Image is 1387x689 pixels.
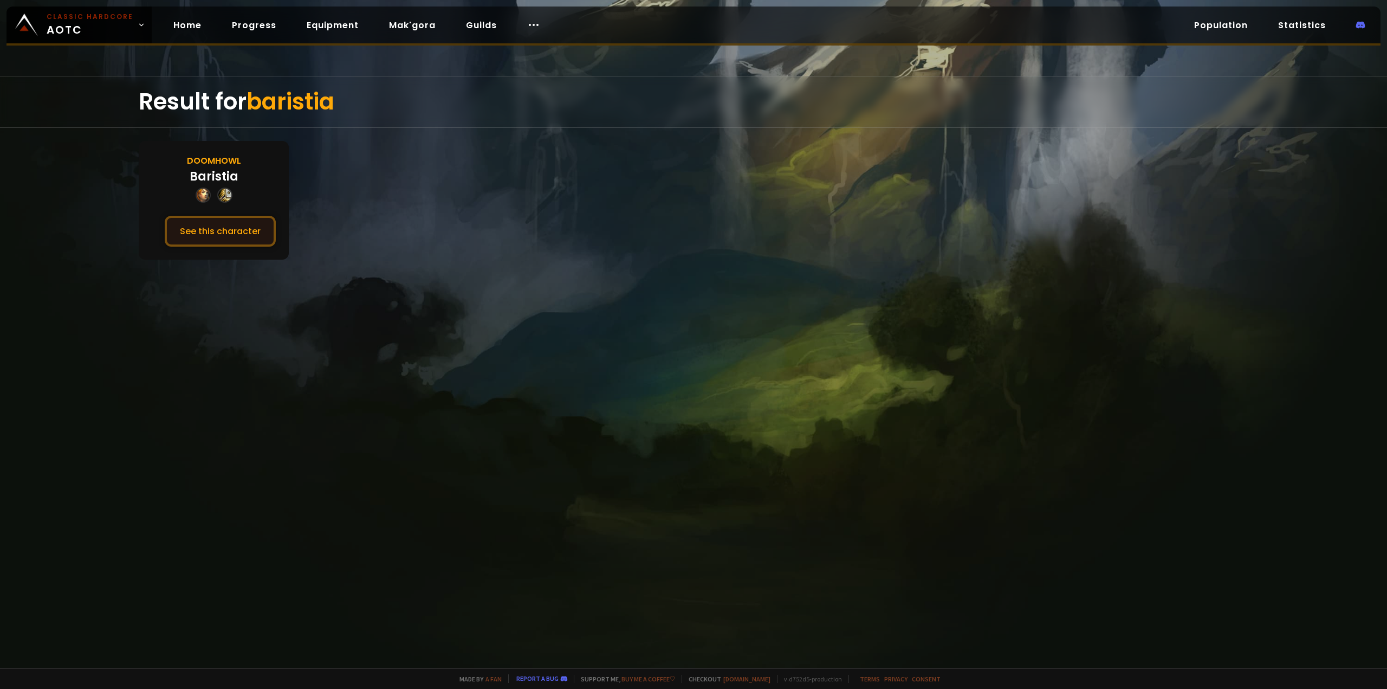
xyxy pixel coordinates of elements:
[485,675,502,683] a: a fan
[247,86,334,118] span: baristia
[7,7,152,43] a: Classic HardcoreAOTC
[298,14,367,36] a: Equipment
[884,675,908,683] a: Privacy
[380,14,444,36] a: Mak'gora
[1185,14,1256,36] a: Population
[860,675,880,683] a: Terms
[223,14,285,36] a: Progress
[47,12,133,38] span: AOTC
[165,216,276,247] button: See this character
[187,154,241,168] div: Doomhowl
[190,168,238,185] div: Baristia
[453,675,502,683] span: Made by
[682,675,770,683] span: Checkout
[574,675,675,683] span: Support me,
[621,675,675,683] a: Buy me a coffee
[139,76,1248,127] div: Result for
[1269,14,1334,36] a: Statistics
[723,675,770,683] a: [DOMAIN_NAME]
[912,675,941,683] a: Consent
[165,14,210,36] a: Home
[777,675,842,683] span: v. d752d5 - production
[457,14,505,36] a: Guilds
[47,12,133,22] small: Classic Hardcore
[516,674,559,682] a: Report a bug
